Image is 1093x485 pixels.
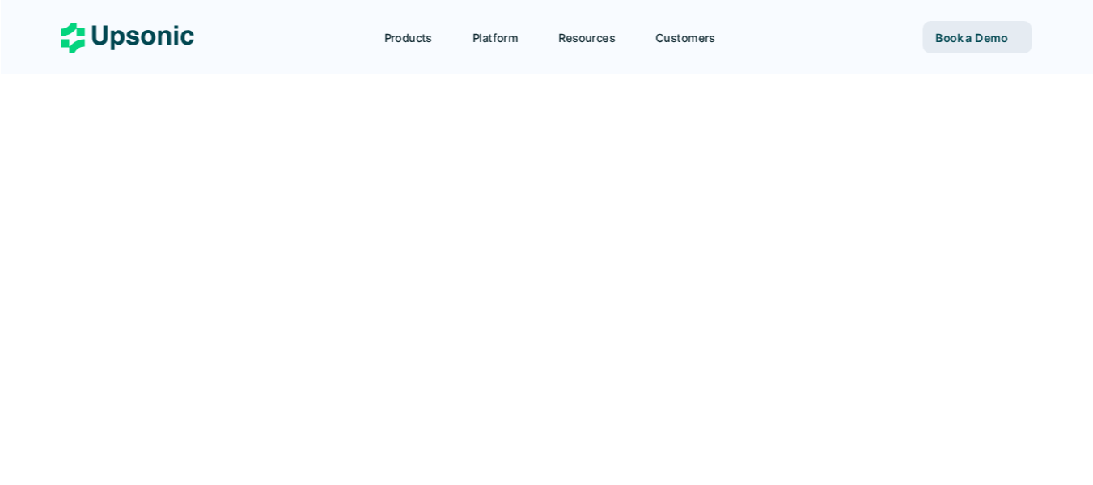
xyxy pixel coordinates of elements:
[285,300,809,350] p: From onboarding to compliance to settlement to autonomous control. Work with %82 more efficiency ...
[923,21,1032,53] a: Book a Demo
[472,29,518,46] p: Platform
[559,29,616,46] p: Resources
[656,29,716,46] p: Customers
[936,29,1008,46] p: Book a Demo
[375,23,459,52] a: Products
[478,392,615,440] a: Book a Demo
[268,138,825,262] h2: Agentic AI Platform for FinTech Operations
[498,402,583,430] p: Book a Demo
[384,29,432,46] p: Products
